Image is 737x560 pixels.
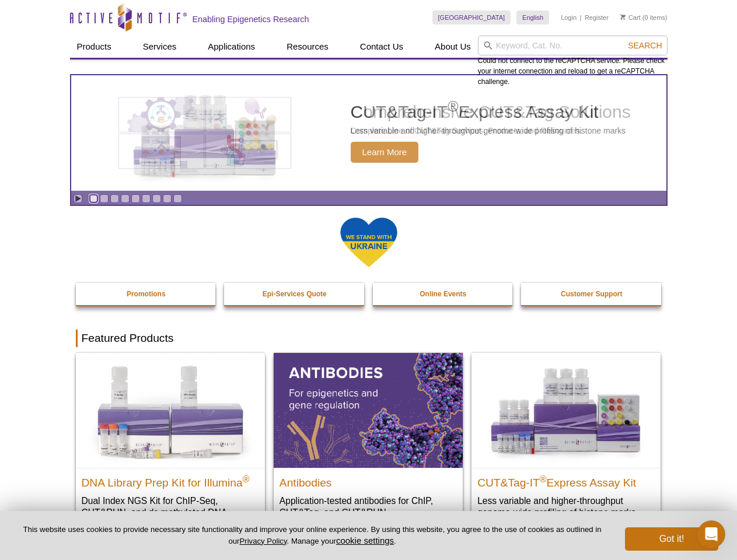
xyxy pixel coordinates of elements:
h2: Enabling Epigenetics Research [193,14,309,24]
span: Learn More [351,142,419,163]
a: Go to slide 2 [100,194,109,203]
a: CUT&Tag-IT® Express Assay Kit CUT&Tag-IT®Express Assay Kit Less variable and higher-throughput ge... [471,353,661,530]
a: English [516,10,549,24]
a: Products [70,36,118,58]
p: Less variable and higher-throughput genome-wide profiling of histone marks [351,125,626,136]
img: CUT&Tag-IT® Express Assay Kit [471,353,661,467]
a: Privacy Policy [239,537,287,545]
a: Applications [201,36,262,58]
a: Customer Support [521,283,662,305]
a: Epi-Services Quote [224,283,365,305]
h2: DNA Library Prep Kit for Illumina [82,471,259,489]
strong: Promotions [127,290,166,298]
h2: Antibodies [280,471,457,489]
article: CUT&Tag-IT Express Assay Kit [71,75,666,191]
li: | [580,10,582,24]
a: Resources [280,36,336,58]
strong: Online Events [420,290,466,298]
a: Go to slide 8 [163,194,172,203]
button: Search [624,40,665,51]
a: Go to slide 1 [89,194,98,203]
a: Go to slide 5 [131,194,140,203]
img: We Stand With Ukraine [340,216,398,268]
button: cookie settings [336,535,394,545]
img: DNA Library Prep Kit for Illumina [76,353,265,467]
sup: ® [448,98,458,114]
button: Got it! [625,527,718,551]
sup: ® [243,474,250,484]
a: Online Events [373,283,514,305]
a: Contact Us [353,36,410,58]
img: All Antibodies [274,353,463,467]
a: Services [136,36,184,58]
a: Register [585,13,609,22]
strong: Epi-Services Quote [263,290,327,298]
a: About Us [428,36,478,58]
a: Go to slide 7 [152,194,161,203]
a: Login [561,13,577,22]
a: Cart [620,13,641,22]
iframe: Intercom live chat [697,520,725,548]
a: All Antibodies Antibodies Application-tested antibodies for ChIP, CUT&Tag, and CUT&RUN. [274,353,463,530]
img: CUT&Tag-IT Express Assay Kit [109,69,301,197]
p: Application-tested antibodies for ChIP, CUT&Tag, and CUT&RUN. [280,495,457,519]
span: Search [628,41,662,50]
h2: Featured Products [76,330,662,347]
a: Go to slide 3 [110,194,119,203]
li: (0 items) [620,10,668,24]
a: Promotions [76,283,217,305]
p: Less variable and higher-throughput genome-wide profiling of histone marks​. [477,495,655,519]
a: CUT&Tag-IT Express Assay Kit CUT&Tag-IT®Express Assay Kit Less variable and higher-throughput gen... [71,75,666,191]
h2: CUT&Tag-IT Express Assay Kit [477,471,655,489]
a: Go to slide 9 [173,194,182,203]
img: Your Cart [620,14,626,20]
a: Toggle autoplay [74,194,82,203]
sup: ® [540,474,547,484]
a: Go to slide 4 [121,194,130,203]
input: Keyword, Cat. No. [478,36,668,55]
strong: Customer Support [561,290,622,298]
h2: CUT&Tag-IT Express Assay Kit [351,103,626,121]
a: [GEOGRAPHIC_DATA] [432,10,511,24]
p: This website uses cookies to provide necessary site functionality and improve your online experie... [19,524,606,547]
a: DNA Library Prep Kit for Illumina DNA Library Prep Kit for Illumina® Dual Index NGS Kit for ChIP-... [76,353,265,541]
div: Could not connect to the reCAPTCHA service. Please check your internet connection and reload to g... [478,36,668,87]
a: Go to slide 6 [142,194,151,203]
p: Dual Index NGS Kit for ChIP-Seq, CUT&RUN, and ds methylated DNA assays. [82,495,259,530]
